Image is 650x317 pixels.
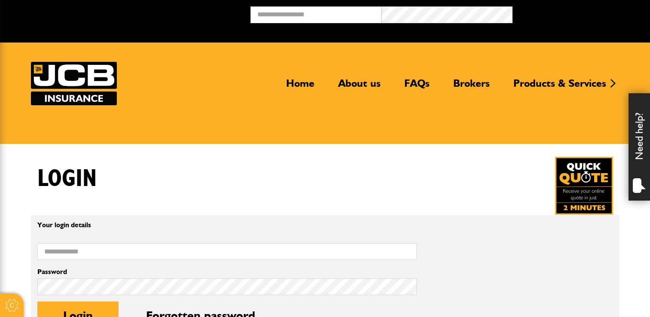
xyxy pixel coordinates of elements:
label: Password [37,268,417,275]
a: Get your insurance quote in just 2-minutes [555,157,613,215]
p: Your login details [37,222,417,229]
a: Brokers [447,77,496,97]
div: Need help? [629,93,650,201]
h1: Login [37,165,97,193]
a: Products & Services [507,77,613,97]
a: JCB Insurance Services [31,62,117,105]
img: JCB Insurance Services logo [31,62,117,105]
a: About us [332,77,387,97]
button: Broker Login [513,6,644,20]
a: FAQs [398,77,436,97]
img: Quick Quote [555,157,613,215]
a: Home [280,77,321,97]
